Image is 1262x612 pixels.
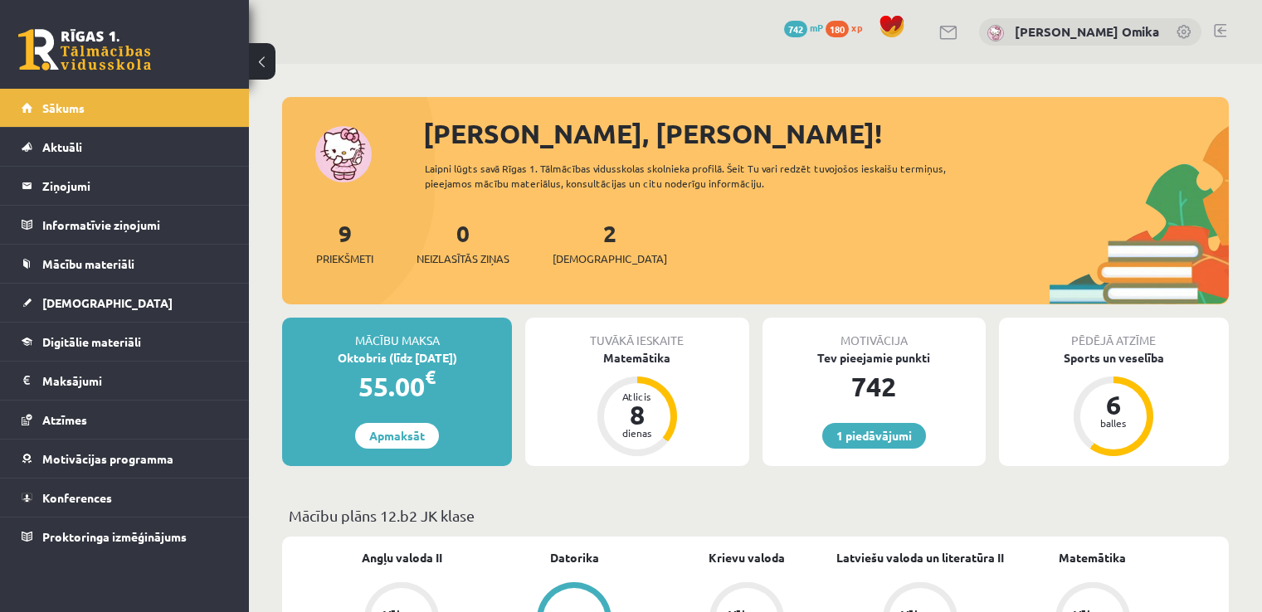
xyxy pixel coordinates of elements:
[22,440,228,478] a: Motivācijas programma
[22,478,228,517] a: Konferences
[417,218,509,267] a: 0Neizlasītās ziņas
[525,318,748,349] div: Tuvākā ieskaite
[22,362,228,400] a: Maksājumi
[423,114,1229,153] div: [PERSON_NAME], [PERSON_NAME]!
[525,349,748,367] div: Matemātika
[1015,23,1159,40] a: [PERSON_NAME] Omika
[763,349,986,367] div: Tev pieejamie punkti
[22,284,228,322] a: [DEMOGRAPHIC_DATA]
[42,206,228,244] legend: Informatīvie ziņojumi
[42,295,173,310] span: [DEMOGRAPHIC_DATA]
[355,423,439,449] a: Apmaksāt
[362,549,442,566] a: Angļu valoda II
[316,250,373,267] span: Priekšmeti
[417,250,509,267] span: Neizlasītās ziņas
[784,21,807,37] span: 742
[612,401,662,428] div: 8
[1089,418,1138,428] div: balles
[550,549,599,566] a: Datorika
[282,349,512,367] div: Oktobris (līdz [DATE])
[763,318,986,349] div: Motivācija
[999,349,1229,367] div: Sports un veselība
[42,412,87,427] span: Atzīmes
[282,318,512,349] div: Mācību maksa
[836,549,1004,566] a: Latviešu valoda un literatūra II
[316,218,373,267] a: 9Priekšmeti
[553,218,667,267] a: 2[DEMOGRAPHIC_DATA]
[282,367,512,406] div: 55.00
[999,318,1229,349] div: Pēdējā atzīme
[22,245,228,283] a: Mācību materiāli
[42,100,85,115] span: Sākums
[42,490,112,505] span: Konferences
[987,25,1004,41] img: Aiva Beatrise Omika
[784,21,823,34] a: 742 mP
[18,29,151,70] a: Rīgas 1. Tālmācības vidusskola
[22,206,228,244] a: Informatīvie ziņojumi
[42,529,187,544] span: Proktoringa izmēģinājums
[525,349,748,459] a: Matemātika Atlicis 8 dienas
[1089,391,1138,418] div: 6
[763,367,986,406] div: 742
[42,256,134,271] span: Mācību materiāli
[42,451,173,466] span: Motivācijas programma
[22,517,228,556] a: Proktoringa izmēģinājums
[22,89,228,127] a: Sākums
[709,549,785,566] a: Krievu valoda
[612,428,662,438] div: dienas
[42,139,82,154] span: Aktuāli
[822,423,926,449] a: 1 piedāvājumi
[553,250,667,267] span: [DEMOGRAPHIC_DATA]
[1059,549,1126,566] a: Matemātika
[851,21,862,34] span: xp
[810,21,823,34] span: mP
[999,349,1229,459] a: Sports un veselība 6 balles
[826,21,849,37] span: 180
[612,391,662,401] div: Atlicis
[22,128,228,166] a: Aktuāli
[42,362,228,400] legend: Maksājumi
[22,167,228,205] a: Ziņojumi
[22,401,228,439] a: Atzīmes
[826,21,870,34] a: 180 xp
[42,334,141,349] span: Digitālie materiāli
[289,504,1222,527] p: Mācību plāns 12.b2 JK klase
[42,167,228,205] legend: Ziņojumi
[22,323,228,361] a: Digitālie materiāli
[425,161,993,191] div: Laipni lūgts savā Rīgas 1. Tālmācības vidusskolas skolnieka profilā. Šeit Tu vari redzēt tuvojošo...
[425,365,436,389] span: €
